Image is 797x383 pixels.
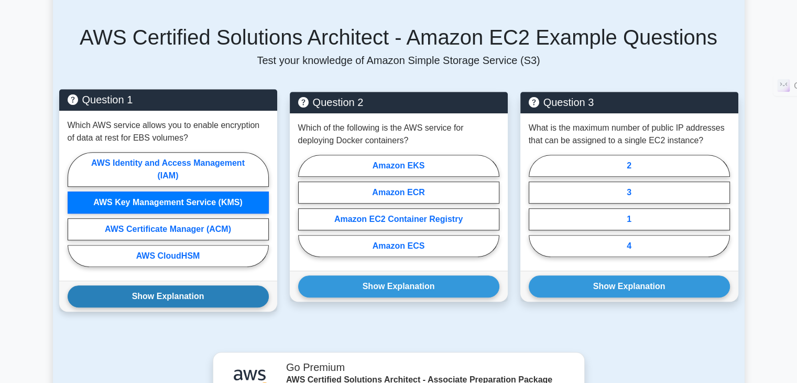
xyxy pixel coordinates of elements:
[529,275,730,297] button: Show Explanation
[529,208,730,230] label: 1
[59,54,738,67] p: Test your knowledge of Amazon Simple Storage Service (S3)
[68,152,269,187] label: AWS Identity and Access Management (IAM)
[68,93,269,106] h5: Question 1
[298,182,499,204] label: Amazon ECR
[529,182,730,204] label: 3
[68,285,269,307] button: Show Explanation
[68,191,269,214] label: AWS Key Management Service (KMS)
[298,208,499,230] label: Amazon EC2 Container Registry
[529,155,730,177] label: 2
[298,155,499,177] label: Amazon EKS
[68,119,269,144] p: Which AWS service allows you to enable encryption of data at rest for EBS volumes?
[298,275,499,297] button: Show Explanation
[68,245,269,267] label: AWS CloudHSM
[298,235,499,257] label: Amazon ECS
[59,25,738,50] h5: AWS Certified Solutions Architect - Amazon EC2 Example Questions
[298,96,499,109] h5: Question 2
[529,235,730,257] label: 4
[529,96,730,109] h5: Question 3
[529,122,730,147] p: What is the maximum number of public IP addresses that can be assigned to a single EC2 instance?
[68,218,269,240] label: AWS Certificate Manager (ACM)
[298,122,499,147] p: Which of the following is the AWS service for deploying Docker containers?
